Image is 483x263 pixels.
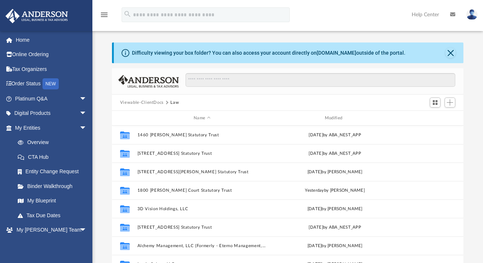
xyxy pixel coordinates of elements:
a: Tax Organizers [5,62,98,76]
button: Viewable-ClientDocs [120,99,164,106]
div: Name [137,115,266,122]
span: arrow_drop_down [79,106,94,121]
div: [DATE] by [PERSON_NAME] [270,243,400,249]
button: 3D Vision Holdings, LLC [137,206,267,211]
span: arrow_drop_down [79,91,94,106]
div: id [115,115,134,122]
img: User Pic [466,9,477,20]
div: Difficulty viewing your box folder? You can also access your account directly on outside of the p... [132,49,405,57]
button: 1800 [PERSON_NAME] Court Statutory Trust [137,188,267,193]
div: [DATE] by [PERSON_NAME] [270,206,400,212]
a: Online Ordering [5,47,98,62]
a: Entity Change Request [10,164,98,179]
div: Modified [270,115,399,122]
span: arrow_drop_down [79,223,94,238]
span: arrow_drop_down [79,120,94,136]
i: search [123,10,132,18]
span: yesterday [305,188,324,192]
a: CTA Hub [10,150,98,164]
div: id [403,115,455,122]
a: Overview [10,135,98,150]
div: [DATE] by [PERSON_NAME] [270,169,400,175]
button: Close [445,48,456,58]
a: My Entitiesarrow_drop_down [5,120,98,135]
div: NEW [42,78,59,89]
button: Add [445,98,456,108]
i: menu [100,10,109,19]
a: My Blueprint [10,194,94,208]
a: Binder Walkthrough [10,179,98,194]
button: Alchemy Management, LLC (Formerly - Eterno Management, LLC) [137,243,267,248]
a: Platinum Q&Aarrow_drop_down [5,91,98,106]
div: [DATE] by ABA_NEST_APP [270,132,400,139]
input: Search files and folders [186,73,456,87]
button: [STREET_ADDRESS] Statutory Trust [137,151,267,156]
a: Home [5,33,98,47]
div: by [PERSON_NAME] [270,187,400,194]
button: Switch to Grid View [430,98,441,108]
a: [DOMAIN_NAME] [317,50,356,56]
a: Order StatusNEW [5,76,98,92]
a: Tax Due Dates [10,208,98,223]
div: [DATE] by ABA_NEST_APP [270,224,400,231]
button: [STREET_ADDRESS] Statutory Trust [137,225,267,230]
img: Anderson Advisors Platinum Portal [3,9,70,23]
a: menu [100,14,109,19]
a: My [PERSON_NAME] Teamarrow_drop_down [5,223,94,238]
a: Digital Productsarrow_drop_down [5,106,98,121]
button: Law [170,99,179,106]
button: [STREET_ADDRESS][PERSON_NAME] Statutory Trust [137,170,267,174]
div: [DATE] by ABA_NEST_APP [270,150,400,157]
a: My [PERSON_NAME] Team [10,237,91,261]
button: 1460 [PERSON_NAME] Statutory Trust [137,133,267,137]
